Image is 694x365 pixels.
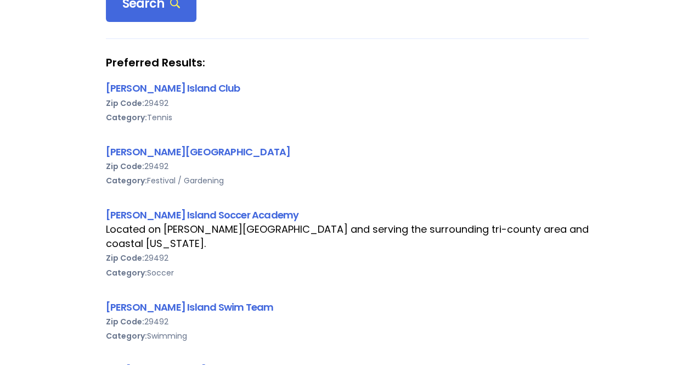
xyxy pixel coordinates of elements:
[106,330,147,341] b: Category:
[106,251,589,265] div: 29492
[106,110,589,125] div: Tennis
[106,81,589,96] div: [PERSON_NAME] Island Club
[106,112,147,123] b: Category:
[106,266,589,280] div: Soccer
[106,98,144,109] b: Zip Code:
[106,81,240,95] a: [PERSON_NAME] Island Club
[106,222,589,251] div: Located on [PERSON_NAME][GEOGRAPHIC_DATA] and serving the surrounding tri-county area and coastal...
[106,96,589,110] div: 29492
[106,300,274,314] a: [PERSON_NAME] Island Swim Team
[106,161,144,172] b: Zip Code:
[106,159,589,173] div: 29492
[106,267,147,278] b: Category:
[106,144,589,159] div: [PERSON_NAME][GEOGRAPHIC_DATA]
[106,207,589,222] div: [PERSON_NAME] Island Soccer Academy
[106,316,144,327] b: Zip Code:
[106,329,589,343] div: Swimming
[106,145,291,159] a: [PERSON_NAME][GEOGRAPHIC_DATA]
[106,208,299,222] a: [PERSON_NAME] Island Soccer Academy
[106,173,589,188] div: Festival / Gardening
[106,252,144,263] b: Zip Code:
[106,55,589,70] strong: Preferred Results:
[106,300,589,315] div: [PERSON_NAME] Island Swim Team
[106,315,589,329] div: 29492
[106,175,147,186] b: Category:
